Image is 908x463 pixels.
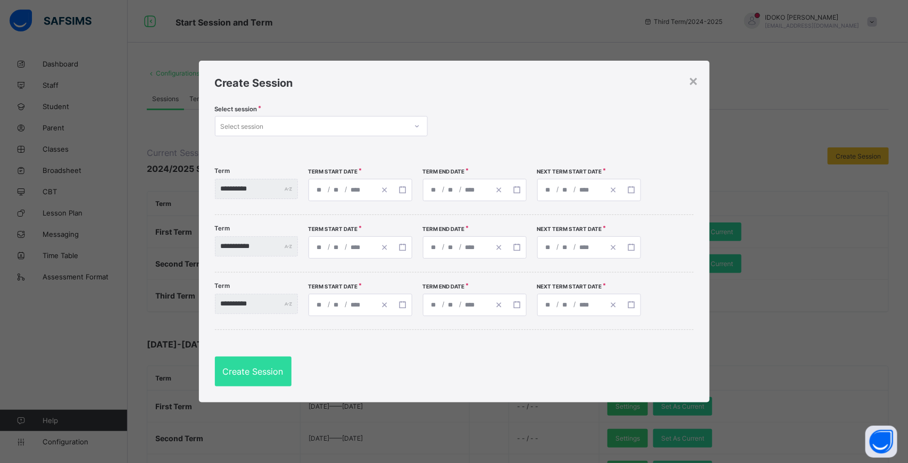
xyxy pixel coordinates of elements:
[223,366,284,377] span: Create Session
[221,116,264,136] div: Select session
[309,168,358,175] span: Term Start Date
[441,242,446,251] span: /
[309,226,358,232] span: Term Start Date
[215,105,257,113] span: Select session
[215,167,230,175] label: Term
[537,168,602,175] span: Next Term Start Date
[441,185,446,194] span: /
[215,282,230,290] label: Term
[423,168,465,175] span: Term End Date
[556,185,560,194] span: /
[309,283,358,290] span: Term Start Date
[215,77,293,89] span: Create Session
[573,300,577,309] span: /
[344,300,348,309] span: /
[215,225,230,232] label: Term
[344,185,348,194] span: /
[556,242,560,251] span: /
[556,300,560,309] span: /
[689,71,699,89] div: ×
[573,242,577,251] span: /
[327,242,331,251] span: /
[537,283,602,290] span: Next Term Start Date
[537,226,602,232] span: Next Term Start Date
[327,185,331,194] span: /
[459,300,463,309] span: /
[441,300,446,309] span: /
[459,242,463,251] span: /
[423,283,465,290] span: Term End Date
[865,426,897,458] button: Open asap
[327,300,331,309] span: /
[459,185,463,194] span: /
[573,185,577,194] span: /
[344,242,348,251] span: /
[423,226,465,232] span: Term End Date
